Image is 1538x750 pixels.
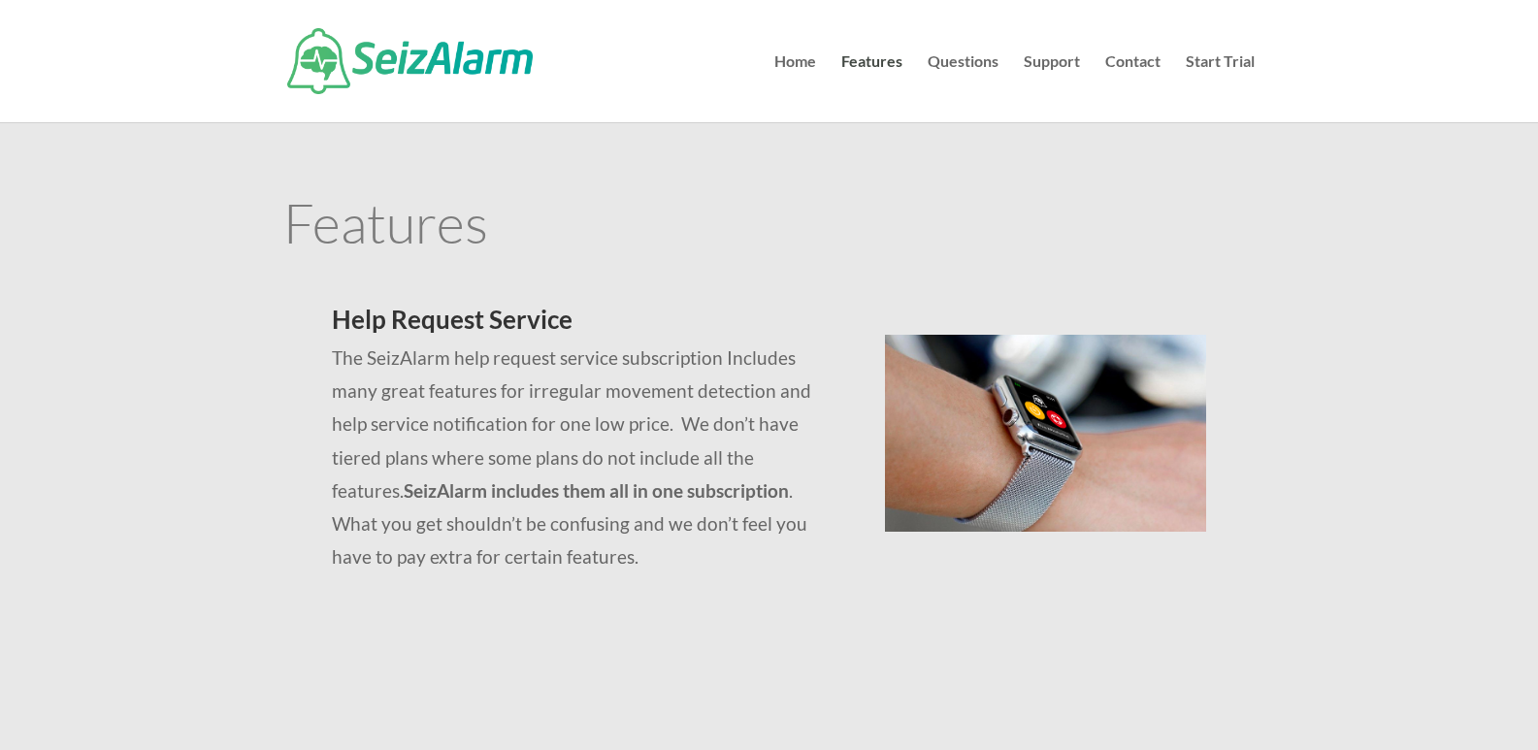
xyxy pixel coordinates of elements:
[1105,54,1161,122] a: Contact
[332,342,837,573] p: The SeizAlarm help request service subscription Includes many great features for irregular moveme...
[283,195,1255,259] h1: Features
[1024,54,1080,122] a: Support
[928,54,998,122] a: Questions
[332,307,837,342] h2: Help Request Service
[1186,54,1255,122] a: Start Trial
[404,479,789,502] strong: SeizAlarm includes them all in one subscription
[774,54,816,122] a: Home
[841,54,902,122] a: Features
[287,28,533,94] img: SeizAlarm
[885,335,1206,532] img: seizalarm-on-wrist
